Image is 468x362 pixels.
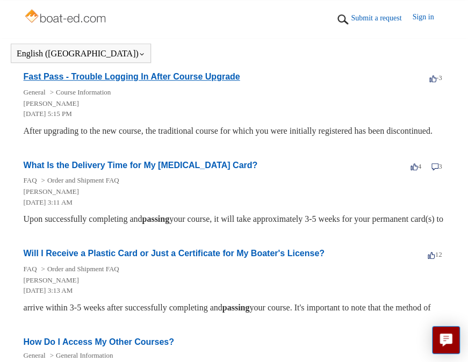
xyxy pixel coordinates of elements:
[142,214,169,223] em: passing
[47,176,119,184] a: Order and Shipment FAQ
[24,351,46,359] a: General
[428,250,442,258] span: 12
[429,74,442,82] span: -3
[24,249,325,258] a: Will I Receive a Plastic Card or Just a Certificate for My Boater's License?
[431,162,442,170] span: 3
[47,265,119,273] a: Order and Shipment FAQ
[335,11,351,27] img: 01HZPCYTXV3JW8MJV9VD7EMK0H
[48,88,111,96] li: Course Information
[24,337,174,346] a: How Do I Access My Other Courses?
[56,351,113,359] a: General Information
[412,11,444,27] a: Sign in
[24,176,37,184] a: FAQ
[56,88,111,96] a: Course Information
[411,162,421,170] span: 4
[24,125,445,137] div: After upgrading to the new course, the traditional course for which you were initially registered...
[222,303,250,312] em: passing
[24,286,73,294] time: 03/16/2022, 03:13
[24,186,434,197] li: [PERSON_NAME]
[24,265,37,273] a: FAQ
[17,49,145,59] button: English ([GEOGRAPHIC_DATA])
[48,351,113,359] li: General Information
[24,198,73,206] time: 03/14/2022, 03:11
[24,275,434,286] li: [PERSON_NAME]
[24,98,434,109] li: [PERSON_NAME]
[39,176,119,184] li: Order and Shipment FAQ
[24,6,109,28] img: Boat-Ed Help Center home page
[24,161,258,170] a: What Is the Delivery Time for My [MEDICAL_DATA] Card?
[24,213,445,226] div: Upon successfully completing and your course, it will take approximately 3-5 weeks for your perma...
[39,265,119,273] li: Order and Shipment FAQ
[24,72,240,81] a: Fast Pass - Trouble Logging In After Course Upgrade
[24,301,445,314] div: arrive within 3-5 weeks after successfully completing and your course. It's important to note tha...
[432,326,460,354] button: Live chat
[351,12,412,24] a: Submit a request
[24,88,46,96] a: General
[24,110,72,118] time: 01/05/2024, 17:15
